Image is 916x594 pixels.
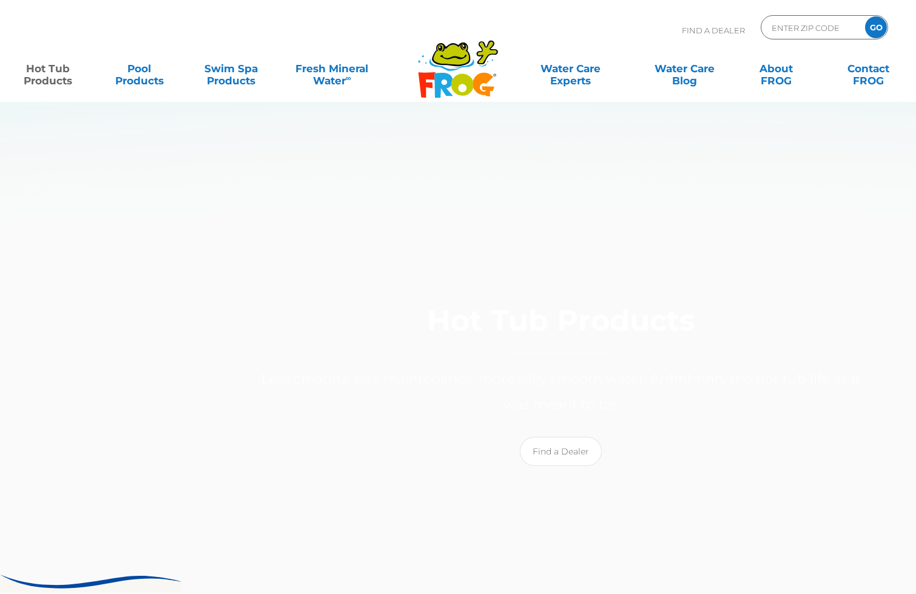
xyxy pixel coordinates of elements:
a: Swim SpaProducts [195,56,267,81]
a: Find a Dealer [520,437,602,466]
a: Fresh MineralWater∞ [288,56,377,81]
sup: ∞ [346,73,351,83]
a: PoolProducts [104,56,175,81]
p: Find A Dealer [682,15,745,46]
a: Water CareBlog [649,56,721,81]
a: Water CareExperts [513,56,628,81]
a: ContactFROG [832,56,904,81]
img: Frog Products Logo [411,24,505,98]
a: AboutFROG [741,56,812,81]
a: Hot TubProducts [12,56,84,81]
input: GO [865,16,887,38]
h1: Hot Tub Products [256,305,867,354]
p: Less chlorine, less maintenance, more silky smooth water. Ahhhhhhh, the hot tub life as it was me... [256,366,867,417]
